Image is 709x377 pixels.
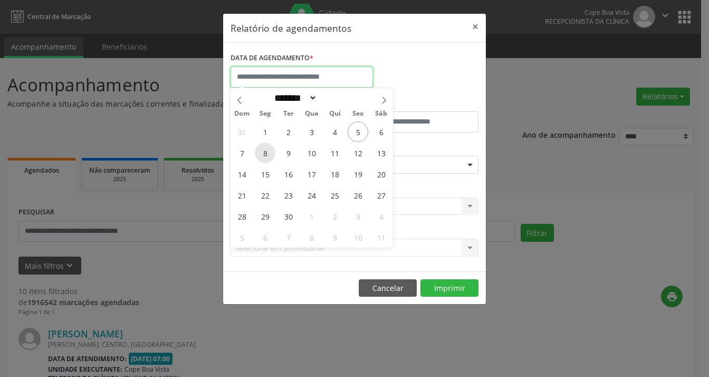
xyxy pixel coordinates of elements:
span: Setembro 30, 2025 [278,206,299,227]
span: Qua [300,110,323,117]
span: Setembro 9, 2025 [278,143,299,163]
span: Outubro 3, 2025 [348,206,368,227]
span: Setembro 28, 2025 [232,206,252,227]
span: Setembro 4, 2025 [324,121,345,142]
span: Setembro 1, 2025 [255,121,275,142]
span: Setembro 12, 2025 [348,143,368,163]
span: Outubro 10, 2025 [348,227,368,248]
span: Outubro 9, 2025 [324,227,345,248]
label: DATA DE AGENDAMENTO [231,50,313,67]
span: Setembro 16, 2025 [278,164,299,184]
span: Setembro 24, 2025 [301,185,322,205]
span: Agosto 31, 2025 [232,121,252,142]
input: Year [317,92,352,103]
span: Ter [277,110,300,117]
span: Qui [323,110,347,117]
span: Setembro 3, 2025 [301,121,322,142]
span: Setembro 21, 2025 [232,185,252,205]
span: Outubro 5, 2025 [232,227,252,248]
span: Setembro 27, 2025 [371,185,391,205]
span: Setembro 17, 2025 [301,164,322,184]
span: Outubro 2, 2025 [324,206,345,227]
span: Outubro 1, 2025 [301,206,322,227]
span: Setembro 6, 2025 [371,121,391,142]
button: Imprimir [420,279,478,297]
span: Setembro 22, 2025 [255,185,275,205]
span: Setembro 10, 2025 [301,143,322,163]
span: Outubro 4, 2025 [371,206,391,227]
span: Setembro 18, 2025 [324,164,345,184]
span: Seg [254,110,277,117]
span: Dom [231,110,254,117]
span: Setembro 5, 2025 [348,121,368,142]
span: Setembro 15, 2025 [255,164,275,184]
h5: Relatório de agendamentos [231,21,351,35]
span: Setembro 29, 2025 [255,206,275,227]
span: Setembro 20, 2025 [371,164,391,184]
span: Setembro 2, 2025 [278,121,299,142]
span: Setembro 8, 2025 [255,143,275,163]
span: Outubro 11, 2025 [371,227,391,248]
span: Setembro 13, 2025 [371,143,391,163]
span: Setembro 14, 2025 [232,164,252,184]
span: Setembro 26, 2025 [348,185,368,205]
button: Cancelar [359,279,417,297]
span: Outubro 6, 2025 [255,227,275,248]
span: Setembro 11, 2025 [324,143,345,163]
span: Outubro 8, 2025 [301,227,322,248]
span: Setembro 23, 2025 [278,185,299,205]
span: Sáb [370,110,393,117]
button: Close [465,14,486,40]
select: Month [271,92,318,103]
span: Outubro 7, 2025 [278,227,299,248]
span: Setembro 19, 2025 [348,164,368,184]
span: Setembro 25, 2025 [324,185,345,205]
span: Setembro 7, 2025 [232,143,252,163]
label: ATÉ [357,95,478,111]
span: Sex [347,110,370,117]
